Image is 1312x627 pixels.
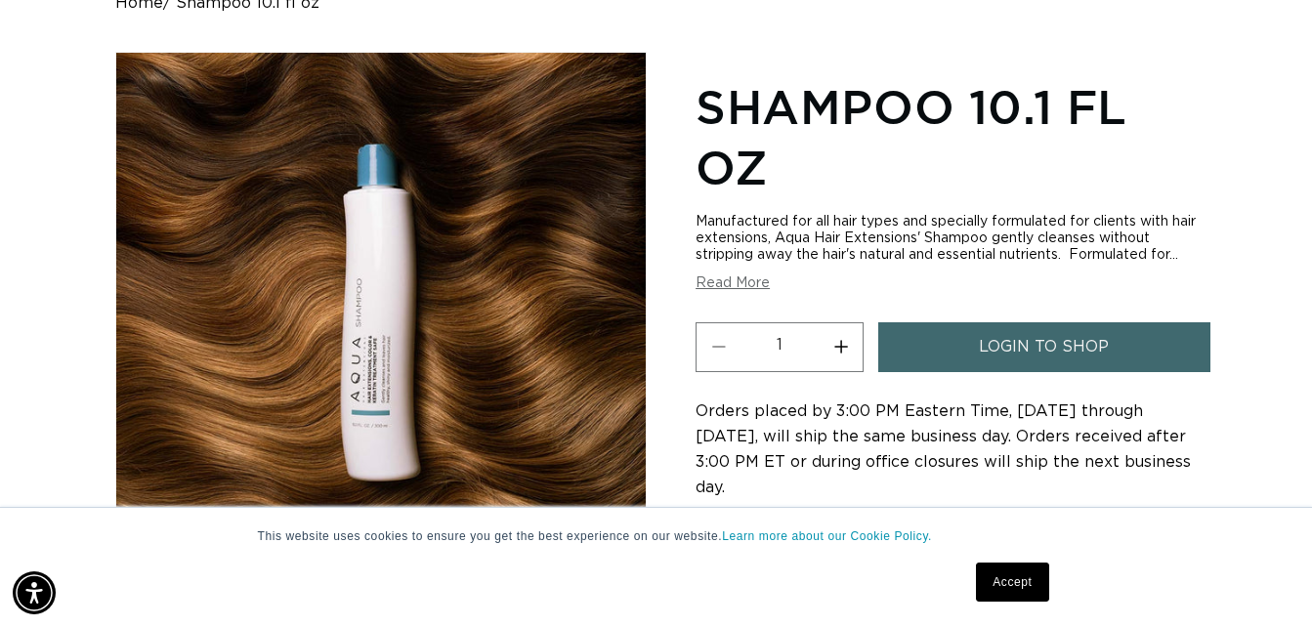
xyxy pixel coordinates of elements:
[13,571,56,614] div: Accessibility Menu
[696,275,770,292] button: Read More
[696,214,1197,264] div: Manufactured for all hair types and specially formulated for clients with hair extensions, Aqua H...
[878,322,1210,372] a: login to shop
[258,527,1055,545] p: This website uses cookies to ensure you get the best experience on our website.
[976,563,1048,602] a: Accept
[722,529,932,543] a: Learn more about our Cookie Policy.
[696,76,1197,198] h1: Shampoo 10.1 fl oz
[979,322,1109,372] span: login to shop
[696,403,1191,495] span: Orders placed by 3:00 PM Eastern Time, [DATE] through [DATE], will ship the same business day. Or...
[1214,533,1312,627] iframe: Chat Widget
